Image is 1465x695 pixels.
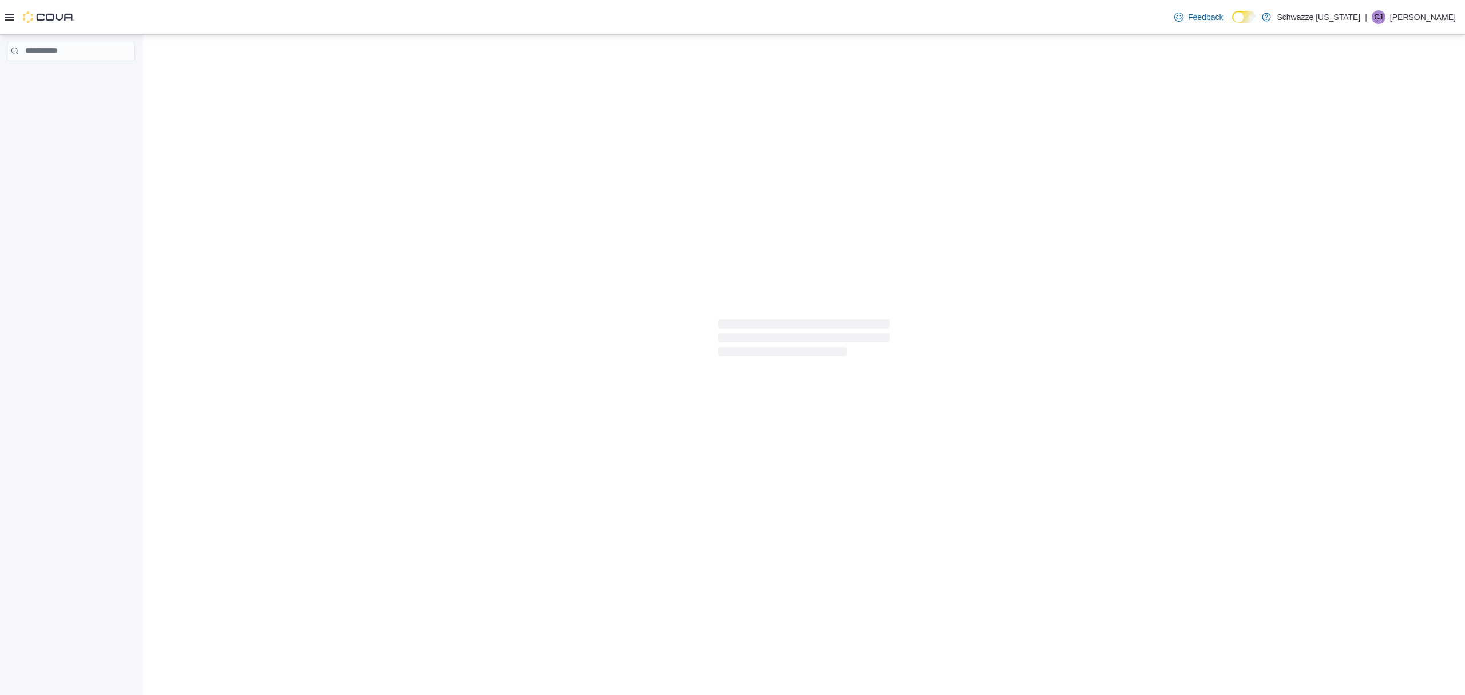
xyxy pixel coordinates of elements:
p: Schwazze [US_STATE] [1277,10,1360,24]
p: [PERSON_NAME] [1390,10,1456,24]
span: Feedback [1188,11,1223,23]
p: | [1365,10,1367,24]
img: Cova [23,11,74,23]
a: Feedback [1170,6,1228,29]
nav: Complex example [7,62,135,90]
input: Dark Mode [1232,11,1256,23]
div: Cade Jeffress [1372,10,1385,24]
span: Loading [718,322,890,358]
span: CJ [1375,10,1383,24]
